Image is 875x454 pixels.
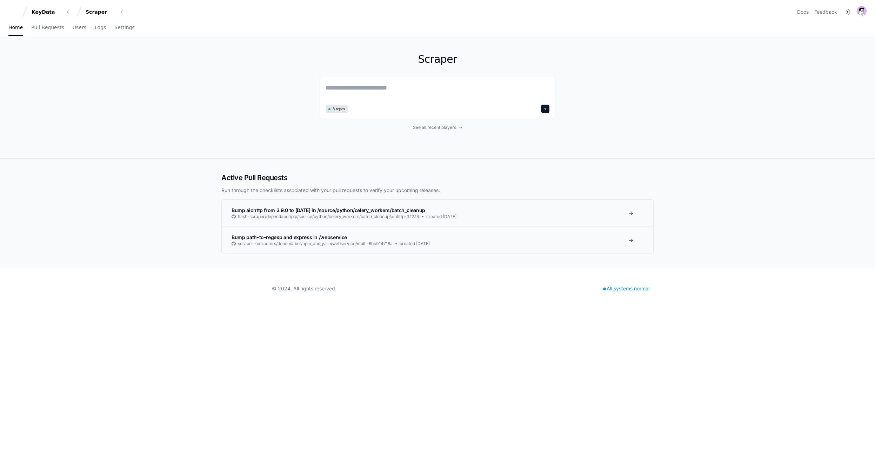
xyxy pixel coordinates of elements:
[320,53,555,66] h1: Scraper
[400,241,430,246] span: created [DATE]
[232,207,425,213] span: Bump aiohttp from 3.9.0 to [DATE] in /source/python/celery_workers/batch_cleanup
[221,187,654,194] p: Run through the checklists associated with your pull requests to verify your upcoming releases.
[114,25,134,29] span: Settings
[32,8,62,15] div: KeyData
[797,8,809,15] a: Docs
[114,20,134,36] a: Settings
[73,25,86,29] span: Users
[95,20,106,36] a: Logs
[599,284,654,294] div: All systems normal
[426,214,456,219] span: created [DATE]
[95,25,106,29] span: Logs
[73,20,86,36] a: Users
[238,241,393,246] span: scraper-extractors/dependabot/npm_and_yarn/webservice/multi-6bc014718a
[413,125,456,130] span: See all recent players
[31,20,64,36] a: Pull Requests
[83,6,128,18] button: Scraper
[814,8,837,15] button: Feedback
[222,226,653,254] a: Bump path-to-regexp and express in /webservicescraper-extractors/dependabot/npm_and_yarn/webservi...
[272,285,336,292] div: © 2024. All rights reserved.
[232,234,347,240] span: Bump path-to-regexp and express in /webservice
[857,6,867,16] img: avatar
[8,20,23,36] a: Home
[238,214,419,219] span: flash-scraper/dependabot/pip/source/python/celery_workers/batch_cleanup/aiohttp-3.12.14
[8,25,23,29] span: Home
[86,8,116,15] div: Scraper
[221,173,654,183] h2: Active Pull Requests
[31,25,64,29] span: Pull Requests
[29,6,74,18] button: KeyData
[320,125,555,130] a: See all recent players
[222,200,653,226] a: Bump aiohttp from 3.9.0 to [DATE] in /source/python/celery_workers/batch_cleanupflash-scraper/dep...
[333,106,345,112] span: 3 repos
